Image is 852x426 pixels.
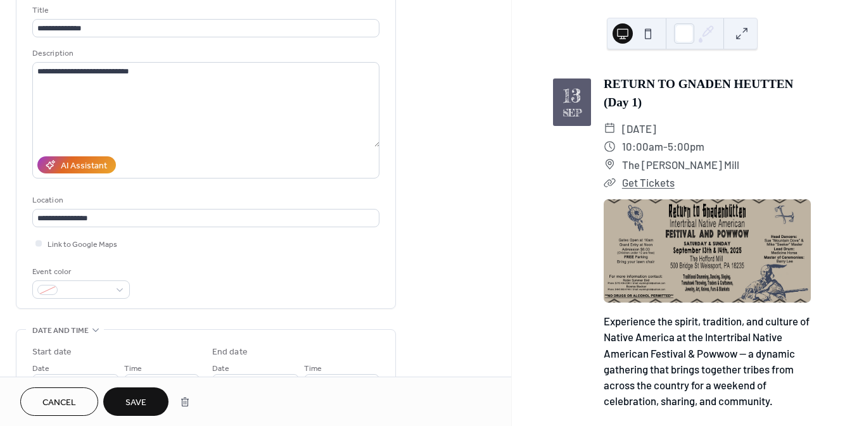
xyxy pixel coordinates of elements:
[20,387,98,416] button: Cancel
[124,362,142,375] span: Time
[604,173,616,192] div: ​
[604,137,616,156] div: ​
[622,176,675,189] a: Get Tickets
[61,160,107,173] div: AI Assistant
[103,387,168,416] button: Save
[212,346,248,359] div: End date
[32,194,377,207] div: Location
[32,265,127,279] div: Event color
[32,362,49,375] span: Date
[125,396,146,410] span: Save
[668,137,704,156] span: 5:00pm
[304,362,322,375] span: Time
[32,324,89,337] span: Date and time
[604,120,616,138] div: ​
[604,77,793,109] a: RETURN TO GNADEN HEUTTEN (Day 1)
[563,108,582,118] div: Sep
[37,156,116,173] button: AI Assistant
[622,120,656,138] span: [DATE]
[622,156,739,174] span: The [PERSON_NAME] Mill
[32,4,377,17] div: Title
[663,137,668,156] span: -
[32,346,72,359] div: Start date
[604,156,616,174] div: ​
[42,396,76,410] span: Cancel
[212,362,229,375] span: Date
[622,137,663,156] span: 10:00am
[563,86,581,105] div: 13
[32,47,377,60] div: Description
[48,238,117,251] span: Link to Google Maps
